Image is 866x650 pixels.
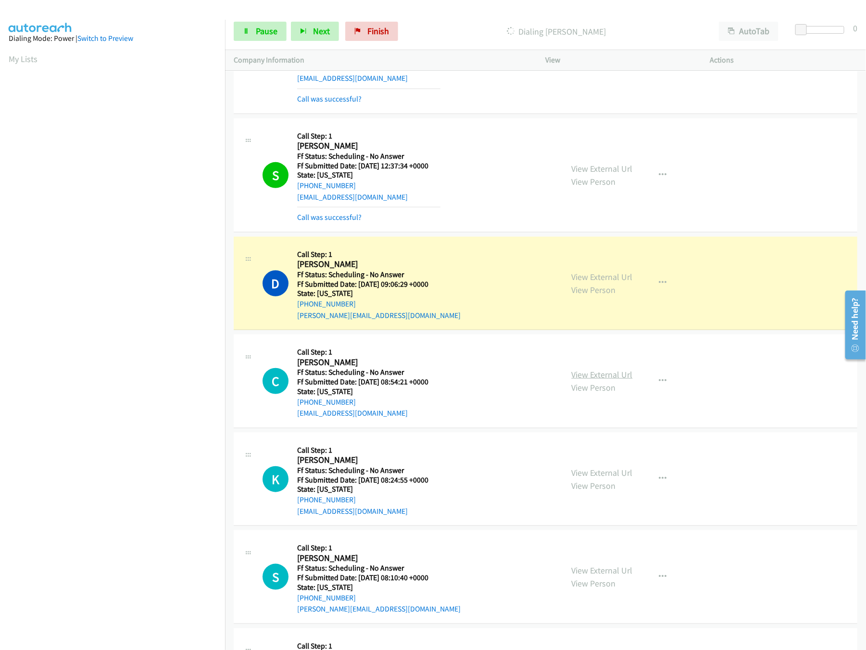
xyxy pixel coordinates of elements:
[263,162,289,188] h1: S
[572,163,633,174] a: View External Url
[367,25,389,37] span: Finish
[263,466,289,492] div: The call is yet to be attempted
[297,181,356,190] a: [PHONE_NUMBER]
[9,74,225,531] iframe: Dialpad
[297,131,440,141] h5: Call Step: 1
[297,94,362,103] a: Call was successful?
[297,170,440,180] h5: State: [US_STATE]
[839,287,866,363] iframe: Resource Center
[234,54,528,66] p: Company Information
[263,564,289,590] h1: S
[297,387,440,396] h5: State: [US_STATE]
[853,22,857,35] div: 0
[297,213,362,222] a: Call was successful?
[345,22,398,41] a: Finish
[297,347,440,357] h5: Call Step: 1
[297,140,440,152] h2: [PERSON_NAME]
[297,270,461,280] h5: Ff Status: Scheduling - No Answer
[297,593,356,602] a: [PHONE_NUMBER]
[572,480,616,491] a: View Person
[297,507,408,516] a: [EMAIL_ADDRESS][DOMAIN_NAME]
[297,377,440,387] h5: Ff Submitted Date: [DATE] 08:54:21 +0000
[411,25,702,38] p: Dialing [PERSON_NAME]
[297,475,440,485] h5: Ff Submitted Date: [DATE] 08:24:55 +0000
[297,289,461,298] h5: State: [US_STATE]
[263,368,289,394] h1: C
[297,543,461,553] h5: Call Step: 1
[9,53,38,64] a: My Lists
[572,176,616,187] a: View Person
[572,382,616,393] a: View Person
[297,74,408,83] a: [EMAIL_ADDRESS][DOMAIN_NAME]
[297,604,461,613] a: [PERSON_NAME][EMAIL_ADDRESS][DOMAIN_NAME]
[297,408,408,418] a: [EMAIL_ADDRESS][DOMAIN_NAME]
[297,446,440,455] h5: Call Step: 1
[313,25,330,37] span: Next
[297,280,461,289] h5: Ff Submitted Date: [DATE] 09:06:29 +0000
[263,368,289,394] div: The call is yet to be attempted
[572,467,633,478] a: View External Url
[572,565,633,576] a: View External Url
[234,22,287,41] a: Pause
[710,54,857,66] p: Actions
[297,397,356,407] a: [PHONE_NUMBER]
[297,311,461,320] a: [PERSON_NAME][EMAIL_ADDRESS][DOMAIN_NAME]
[297,63,356,72] a: [PHONE_NUMBER]
[297,152,440,161] h5: Ff Status: Scheduling - No Answer
[572,369,633,380] a: View External Url
[546,54,693,66] p: View
[297,573,461,583] h5: Ff Submitted Date: [DATE] 08:10:40 +0000
[297,495,356,504] a: [PHONE_NUMBER]
[297,583,461,592] h5: State: [US_STATE]
[297,161,440,171] h5: Ff Submitted Date: [DATE] 12:37:34 +0000
[719,22,778,41] button: AutoTab
[297,357,440,368] h2: [PERSON_NAME]
[297,466,440,475] h5: Ff Status: Scheduling - No Answer
[800,26,844,34] div: Delay between calls (in seconds)
[572,284,616,295] a: View Person
[297,553,440,564] h2: [PERSON_NAME]
[572,578,616,589] a: View Person
[77,34,133,43] a: Switch to Preview
[297,484,440,494] h5: State: [US_STATE]
[297,192,408,202] a: [EMAIL_ADDRESS][DOMAIN_NAME]
[256,25,277,37] span: Pause
[297,259,440,270] h2: [PERSON_NAME]
[263,466,289,492] h1: K
[9,33,216,44] div: Dialing Mode: Power |
[297,250,461,259] h5: Call Step: 1
[572,271,633,282] a: View External Url
[263,270,289,296] h1: D
[291,22,339,41] button: Next
[297,563,461,573] h5: Ff Status: Scheduling - No Answer
[263,564,289,590] div: The call is yet to be attempted
[297,455,440,466] h2: [PERSON_NAME]
[297,368,440,377] h5: Ff Status: Scheduling - No Answer
[297,299,356,308] a: [PHONE_NUMBER]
